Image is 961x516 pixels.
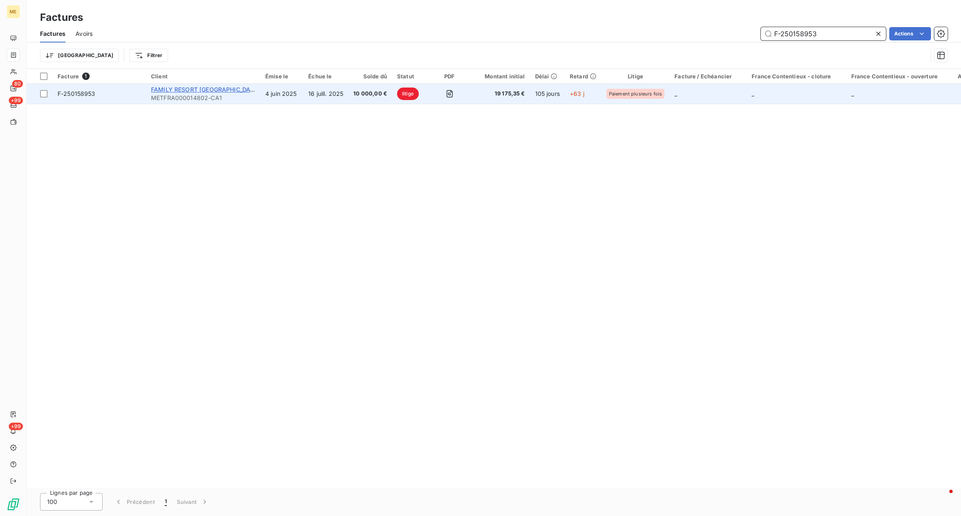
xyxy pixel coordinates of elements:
span: _ [752,90,754,97]
button: Précédent [109,493,160,511]
span: 1 [82,73,90,80]
td: 4 juin 2025 [260,84,303,104]
iframe: Intercom live chat [933,488,953,508]
span: +63 j [570,90,584,97]
div: Montant initial [475,73,525,80]
div: ME [7,5,20,18]
span: FAMILY RESORT [GEOGRAPHIC_DATA] [151,86,260,93]
span: Paiement plusieurs fois [609,91,662,96]
div: Délai [535,73,560,80]
div: Client [151,73,255,80]
div: Échue le [308,73,343,80]
div: Statut [397,73,424,80]
span: METFRA000014802-CA1 [151,94,255,102]
span: 100 [47,498,57,506]
span: +99 [9,423,23,430]
button: Filtrer [129,49,168,62]
button: Actions [889,27,931,40]
span: F-250158953 [58,90,96,97]
div: PDF [434,73,465,80]
span: _ [674,90,677,97]
span: Avoirs [75,30,93,38]
h3: Factures [40,10,83,25]
div: Retard [570,73,596,80]
img: Logo LeanPay [7,498,20,511]
td: 16 juill. 2025 [303,84,348,104]
div: Litige [606,73,664,80]
div: Facture / Echéancier [674,73,742,80]
button: Suivant [172,493,214,511]
span: 80 [12,80,23,88]
span: +99 [9,97,23,104]
button: [GEOGRAPHIC_DATA] [40,49,119,62]
span: 10 000,00 € [353,90,387,98]
div: Solde dû [353,73,387,80]
span: 19 175,35 € [475,90,525,98]
button: 1 [160,493,172,511]
td: 105 jours [530,84,565,104]
span: Factures [40,30,65,38]
input: Rechercher [761,27,886,40]
div: France Contentieux - cloture [752,73,841,80]
div: Émise le [265,73,298,80]
span: litige [397,88,419,100]
span: Facture [58,73,79,80]
span: _ [851,90,854,97]
span: 1 [165,498,167,506]
div: France Contentieux - ouverture [851,73,948,80]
